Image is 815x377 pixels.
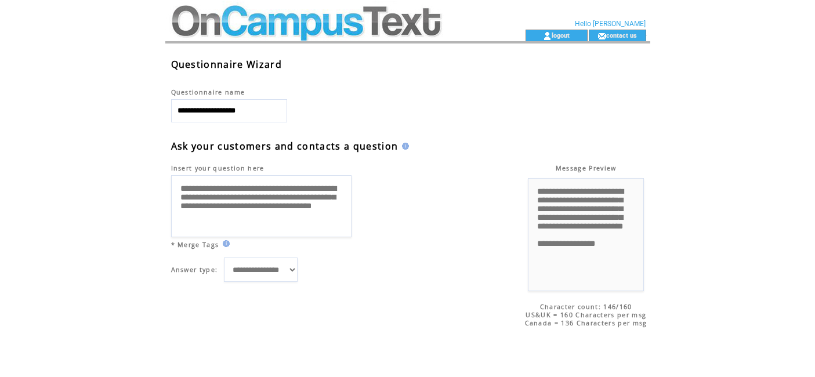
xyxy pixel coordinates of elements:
span: US&UK = 160 Characters per msg [526,311,646,319]
span: * Merge Tags [171,241,219,249]
span: Ask your customers and contacts a question [171,140,399,153]
span: Message Preview [556,164,617,172]
span: Questionnaire Wizard [171,58,282,71]
img: help.gif [399,143,409,150]
a: contact us [606,31,637,39]
span: Hello [PERSON_NAME] [575,20,646,28]
img: contact_us_icon.gif [597,31,606,41]
a: logout [552,31,570,39]
img: account_icon.gif [543,31,552,41]
span: Canada = 136 Characters per msg [525,319,647,327]
img: help.gif [219,240,230,247]
span: Questionnaire name [171,88,245,96]
span: Answer type: [171,266,218,274]
span: Insert your question here [171,164,265,172]
span: Character count: 146/160 [540,303,632,311]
